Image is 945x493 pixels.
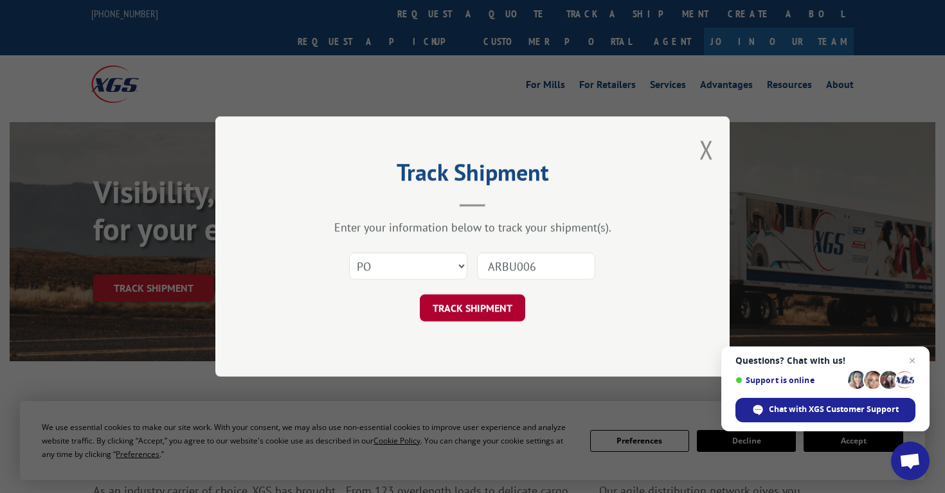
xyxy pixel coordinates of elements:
[891,442,930,480] a: Open chat
[280,163,665,188] h2: Track Shipment
[735,355,915,366] span: Questions? Chat with us!
[420,294,525,321] button: TRACK SHIPMENT
[735,398,915,422] span: Chat with XGS Customer Support
[735,375,843,385] span: Support is online
[699,132,714,166] button: Close modal
[477,253,595,280] input: Number(s)
[280,220,665,235] div: Enter your information below to track your shipment(s).
[769,404,899,415] span: Chat with XGS Customer Support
